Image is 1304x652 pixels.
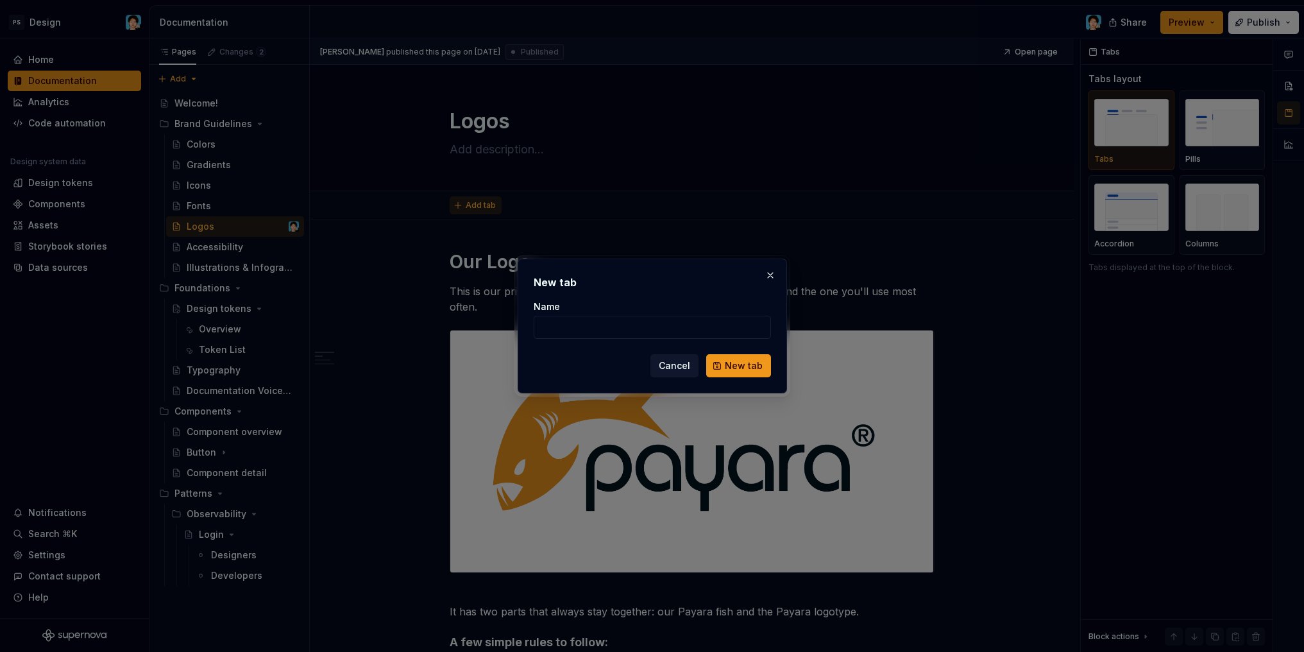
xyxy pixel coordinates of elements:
span: Cancel [659,359,690,372]
button: New tab [706,354,771,377]
label: Name [534,300,560,313]
button: Cancel [650,354,699,377]
span: New tab [725,359,763,372]
h2: New tab [534,275,771,290]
